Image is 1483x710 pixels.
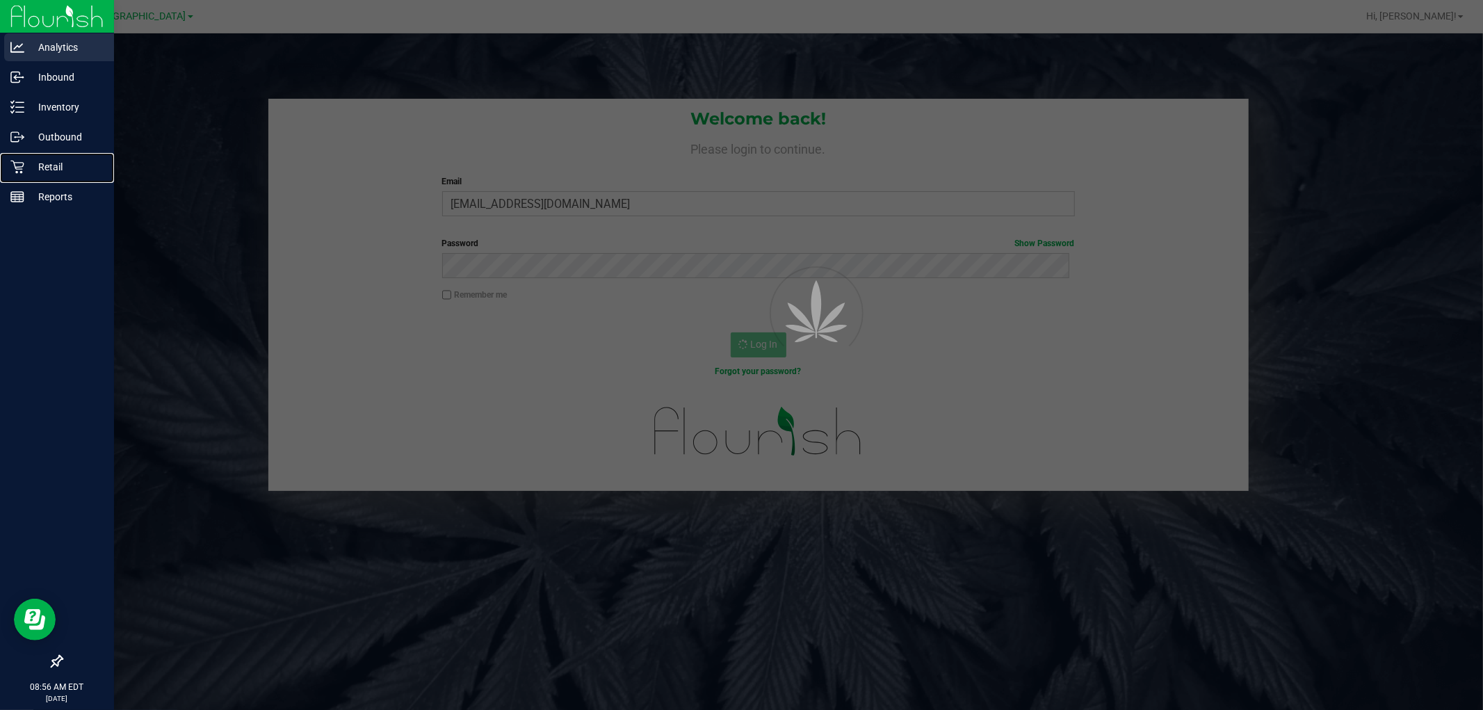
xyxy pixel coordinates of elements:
[10,190,24,204] inline-svg: Reports
[10,160,24,174] inline-svg: Retail
[24,99,108,115] p: Inventory
[10,130,24,144] inline-svg: Outbound
[24,129,108,145] p: Outbound
[6,681,108,693] p: 08:56 AM EDT
[14,599,56,640] iframe: Resource center
[24,69,108,86] p: Inbound
[24,39,108,56] p: Analytics
[24,159,108,175] p: Retail
[10,70,24,84] inline-svg: Inbound
[6,693,108,704] p: [DATE]
[10,100,24,114] inline-svg: Inventory
[10,40,24,54] inline-svg: Analytics
[24,188,108,205] p: Reports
